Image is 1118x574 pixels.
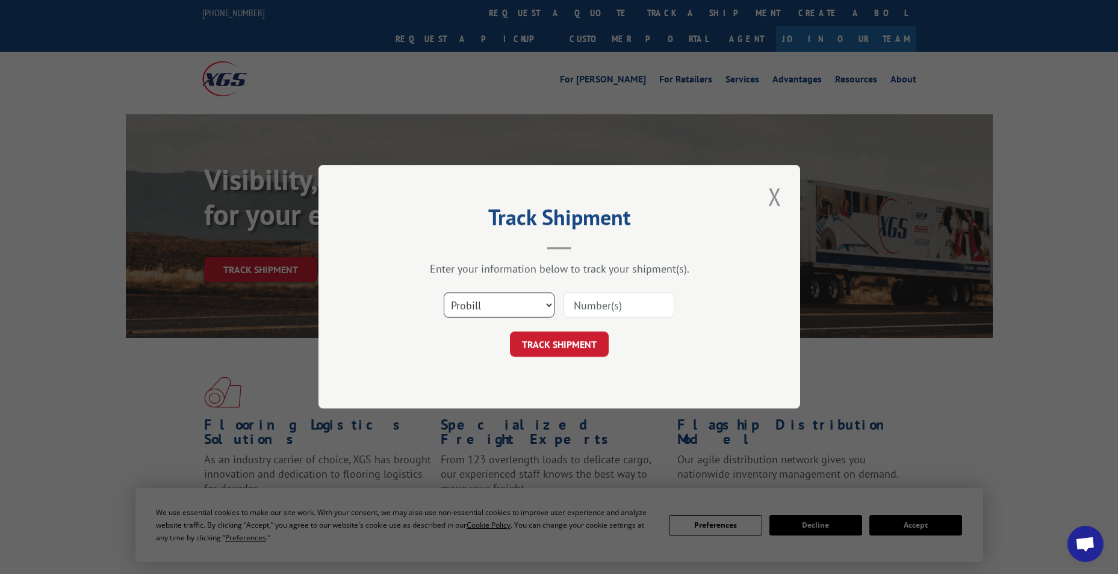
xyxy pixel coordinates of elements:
input: Number(s) [564,293,674,318]
a: Open chat [1067,526,1104,562]
button: Close modal [765,180,785,213]
h2: Track Shipment [379,209,740,232]
button: TRACK SHIPMENT [510,332,609,357]
div: Enter your information below to track your shipment(s). [379,262,740,276]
